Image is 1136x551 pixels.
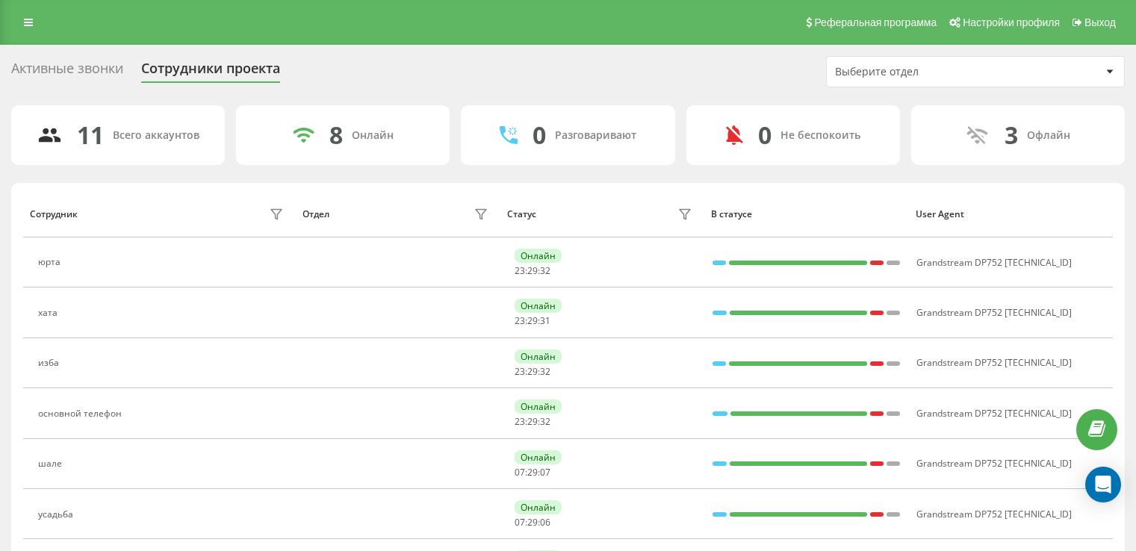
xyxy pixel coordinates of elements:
span: 31 [540,314,550,327]
div: Онлайн [515,299,562,313]
span: Выход [1084,16,1116,28]
span: 29 [527,365,538,378]
div: В статусе [711,209,901,220]
div: Разговаривают [555,129,636,142]
span: 32 [540,415,550,428]
span: 29 [527,466,538,479]
span: 07 [540,466,550,479]
div: 0 [533,121,546,149]
span: 29 [527,516,538,529]
div: 0 [758,121,772,149]
span: 23 [515,415,525,428]
div: Сотрудники проекта [141,60,280,84]
div: Онлайн [352,129,394,142]
div: основной телефон [38,408,125,419]
span: Grandstream DP752 [TECHNICAL_ID] [916,306,1072,319]
div: 3 [1005,121,1018,149]
div: User Agent [916,209,1106,220]
div: Онлайн [515,450,562,464]
span: Grandstream DP752 [TECHNICAL_ID] [916,356,1072,369]
span: Реферальная программа [814,16,937,28]
div: хата [38,308,61,318]
div: Онлайн [515,399,562,414]
div: : : [515,517,550,528]
span: 23 [515,314,525,327]
div: : : [515,417,550,427]
span: 29 [527,264,538,277]
span: 07 [515,466,525,479]
div: : : [515,266,550,276]
span: 32 [540,365,550,378]
div: изба [38,358,63,368]
div: Онлайн [515,249,562,263]
div: Отдел [302,209,329,220]
span: Grandstream DP752 [TECHNICAL_ID] [916,256,1072,269]
span: 23 [515,264,525,277]
div: 8 [329,121,343,149]
div: юрта [38,257,64,267]
div: : : [515,316,550,326]
span: Grandstream DP752 [TECHNICAL_ID] [916,407,1072,420]
div: Активные звонки [11,60,123,84]
div: Офлайн [1027,129,1070,142]
span: 07 [515,516,525,529]
span: 29 [527,415,538,428]
div: Open Intercom Messenger [1085,467,1121,502]
span: Настройки профиля [963,16,1060,28]
span: 23 [515,365,525,378]
div: Не беспокоить [780,129,860,142]
div: Онлайн [515,500,562,514]
span: Grandstream DP752 [TECHNICAL_ID] [916,508,1072,520]
div: Выберите отдел [835,66,1014,78]
div: усадьба [38,509,77,520]
div: Сотрудник [30,209,78,220]
span: 29 [527,314,538,327]
div: Статус [507,209,536,220]
span: 32 [540,264,550,277]
div: Всего аккаунтов [113,129,199,142]
span: Grandstream DP752 [TECHNICAL_ID] [916,457,1072,470]
div: : : [515,467,550,478]
div: шале [38,458,66,469]
div: 11 [77,121,104,149]
span: 06 [540,516,550,529]
div: Онлайн [515,349,562,364]
div: : : [515,367,550,377]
